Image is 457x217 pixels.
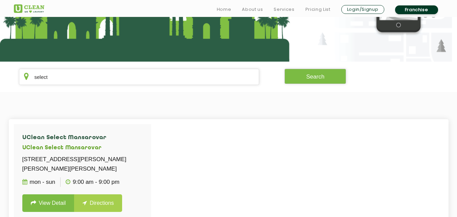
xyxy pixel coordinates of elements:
[22,145,143,151] h5: UClean Select Mansarovar
[22,177,55,187] p: Mon - Sun
[74,194,122,212] a: Directions
[242,5,263,14] a: About us
[22,134,143,141] h4: UClean Select Mansarovar
[274,5,294,14] a: Services
[217,5,231,14] a: Home
[341,5,384,14] a: Login/Signup
[19,69,259,85] input: Enter city/area/pin Code
[66,177,119,187] p: 9:00 AM - 9:00 PM
[395,5,438,14] a: Franchise
[22,155,143,174] p: [STREET_ADDRESS][PERSON_NAME][PERSON_NAME][PERSON_NAME]
[284,69,346,84] button: Search
[305,5,330,14] a: Pricing List
[14,4,44,13] img: UClean Laundry and Dry Cleaning
[22,194,74,212] a: View Detail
